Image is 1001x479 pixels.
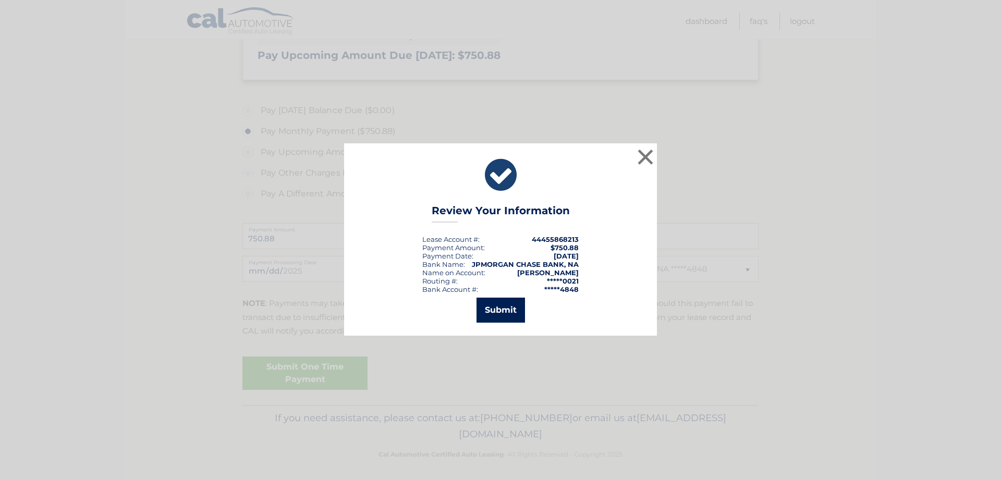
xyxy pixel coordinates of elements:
strong: JPMORGAN CHASE BANK, NA [472,260,579,268]
div: Lease Account #: [422,235,480,243]
div: : [422,252,473,260]
span: Payment Date [422,252,472,260]
div: Name on Account: [422,268,485,277]
div: Payment Amount: [422,243,485,252]
span: $750.88 [551,243,579,252]
span: [DATE] [554,252,579,260]
button: Submit [477,298,525,323]
strong: 44455868213 [532,235,579,243]
button: × [635,146,656,167]
div: Routing #: [422,277,458,285]
div: Bank Name: [422,260,465,268]
h3: Review Your Information [432,204,570,223]
div: Bank Account #: [422,285,478,293]
strong: [PERSON_NAME] [517,268,579,277]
